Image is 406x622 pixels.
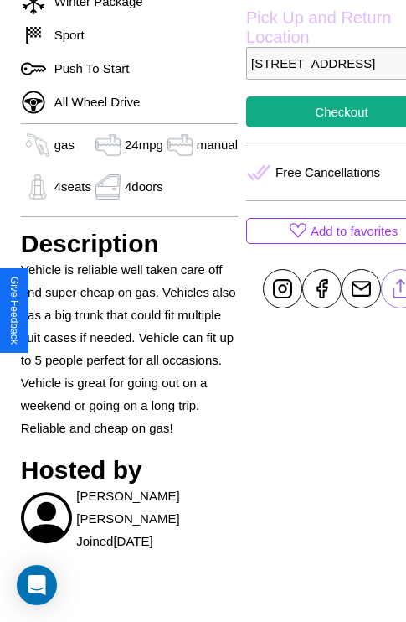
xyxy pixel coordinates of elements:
img: gas [91,132,125,158]
p: 4 seats [54,175,91,198]
h3: Hosted by [21,456,238,485]
div: Give Feedback [8,277,20,345]
p: 4 doors [125,175,163,198]
p: Joined [DATE] [76,530,152,552]
h3: Description [21,230,238,258]
p: gas [54,133,75,156]
div: Open Intercom Messenger [17,565,57,605]
p: All Wheel Drive [46,91,141,113]
img: gas [21,132,54,158]
p: Free Cancellations [275,161,380,184]
p: Add to favorites [311,220,398,242]
img: gas [91,174,125,200]
img: gas [163,132,197,158]
p: Sport [46,23,85,46]
p: manual [197,133,238,156]
p: Vehicle is reliable well taken care off and super cheap on gas. Vehicles also has a big trunk tha... [21,258,238,439]
img: gas [21,174,54,200]
p: Push To Start [46,57,130,80]
p: 24 mpg [125,133,163,156]
p: [PERSON_NAME] [PERSON_NAME] [76,485,238,530]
